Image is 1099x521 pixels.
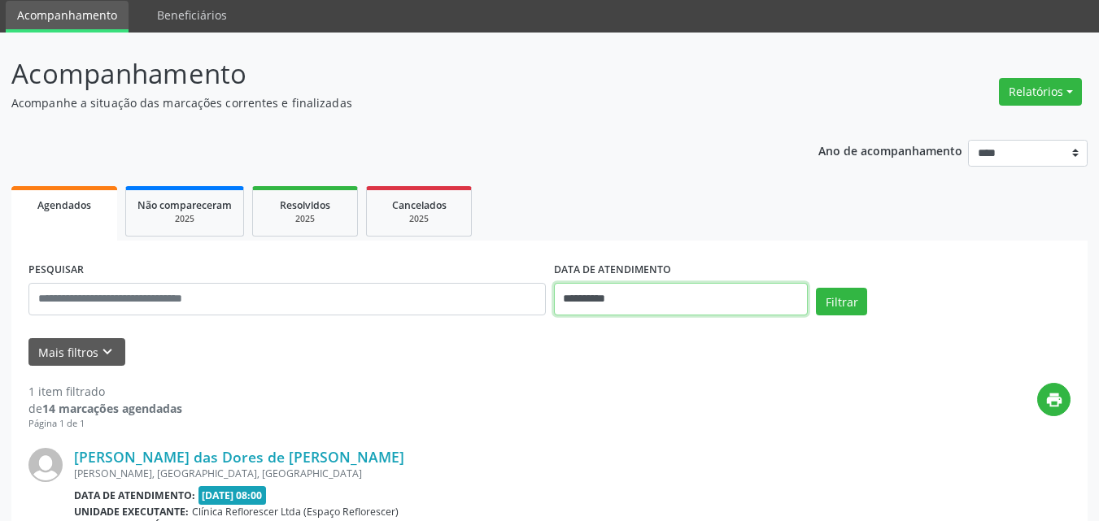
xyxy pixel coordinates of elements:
div: 1 item filtrado [28,383,182,400]
b: Unidade executante: [74,505,189,519]
span: Clínica Reflorescer Ltda (Espaço Reflorescer) [192,505,399,519]
label: DATA DE ATENDIMENTO [554,258,671,283]
a: Beneficiários [146,1,238,29]
div: 2025 [264,213,346,225]
p: Acompanhe a situação das marcações correntes e finalizadas [11,94,765,111]
button: Mais filtroskeyboard_arrow_down [28,338,125,367]
span: Cancelados [392,198,447,212]
span: [DATE] 08:00 [198,486,267,505]
p: Acompanhamento [11,54,765,94]
span: Agendados [37,198,91,212]
div: 2025 [137,213,232,225]
strong: 14 marcações agendadas [42,401,182,416]
a: [PERSON_NAME] das Dores de [PERSON_NAME] [74,448,404,466]
b: Data de atendimento: [74,488,195,502]
p: Ano de acompanhamento [818,140,962,160]
i: print [1045,391,1063,409]
button: Relatórios [999,78,1082,106]
button: Filtrar [816,288,867,315]
span: Não compareceram [137,198,232,212]
button: print [1037,383,1071,416]
a: Acompanhamento [6,1,129,33]
span: Resolvidos [280,198,330,212]
label: PESQUISAR [28,258,84,283]
i: keyboard_arrow_down [98,343,116,361]
div: 2025 [378,213,460,225]
div: Página 1 de 1 [28,417,182,431]
div: de [28,400,182,417]
div: [PERSON_NAME], [GEOGRAPHIC_DATA], [GEOGRAPHIC_DATA] [74,467,826,480]
img: img [28,448,63,482]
